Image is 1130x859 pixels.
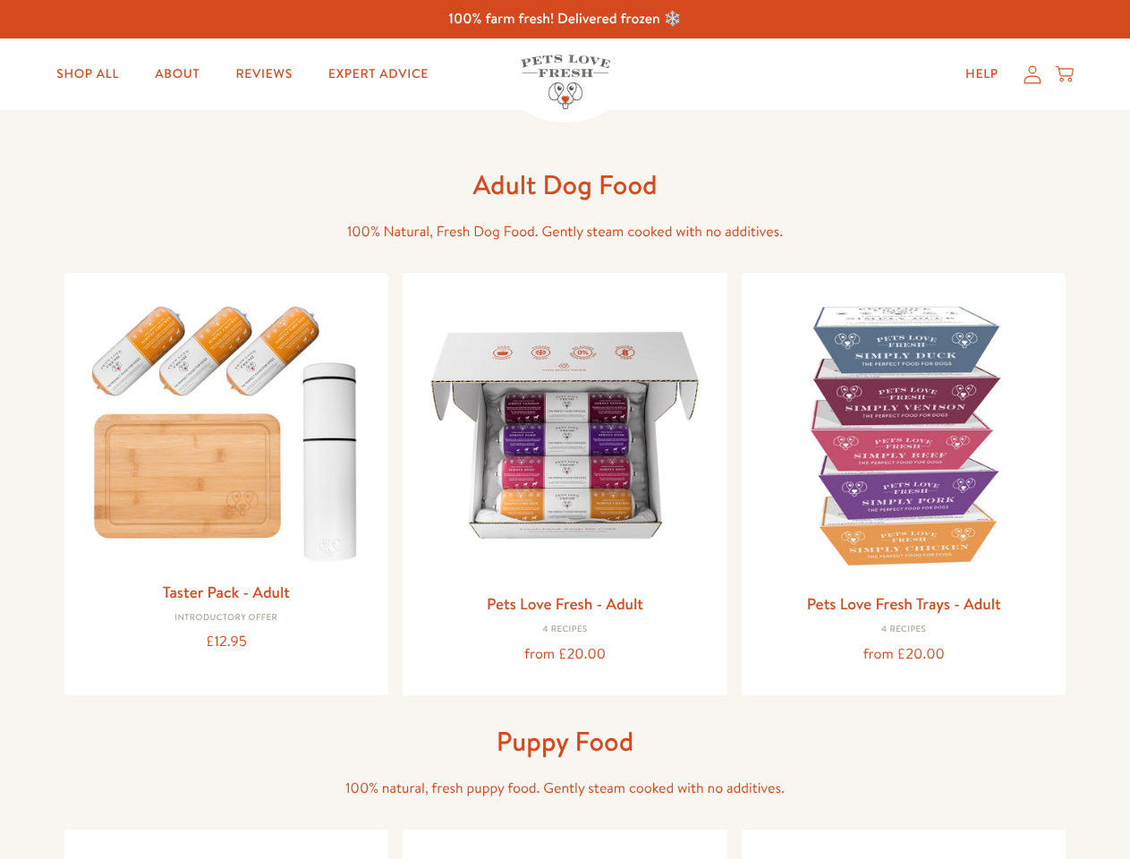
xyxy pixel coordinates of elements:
[807,592,1001,615] a: Pets Love Fresh Trays - Adult
[163,581,290,603] a: Taster Pack - Adult
[756,625,1052,635] div: 4 Recipes
[345,778,785,798] span: 100% natural, fresh puppy food. Gently steam cooked with no additives.
[417,287,713,583] img: Pets Love Fresh - Adult
[79,630,375,654] div: £12.95
[417,625,713,635] div: 4 Recipes
[487,592,643,615] a: Pets Love Fresh - Adult
[140,56,214,92] a: About
[42,56,133,92] a: Shop All
[79,287,375,571] img: Taster Pack - Adult
[314,56,443,92] a: Expert Advice
[279,724,852,759] h1: Puppy Food
[756,287,1052,583] img: Pets Love Fresh Trays - Adult
[279,167,852,202] h1: Adult Dog Food
[347,222,783,242] span: 100% Natural, Fresh Dog Food. Gently steam cooked with no additives.
[79,613,375,624] div: Introductory Offer
[417,642,713,667] div: from £20.00
[951,56,1013,92] a: Help
[521,55,610,109] img: Pets Love Fresh
[756,642,1052,667] div: from £20.00
[221,56,306,92] a: Reviews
